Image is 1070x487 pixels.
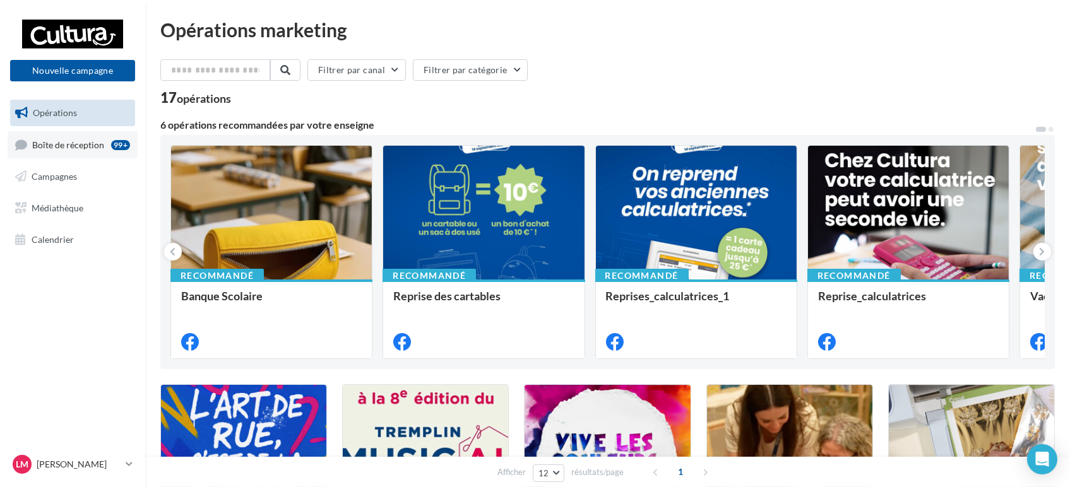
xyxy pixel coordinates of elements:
div: Recommandé [595,269,689,283]
span: Reprise des cartables [393,289,501,303]
span: Médiathèque [32,202,83,213]
button: Filtrer par catégorie [413,59,528,81]
span: Reprise_calculatrices [818,289,926,303]
button: Filtrer par canal [307,59,406,81]
a: Campagnes [8,163,138,190]
button: 12 [533,464,565,482]
div: 17 [160,91,231,105]
span: Banque Scolaire [181,289,263,303]
a: Calendrier [8,226,138,253]
span: résultats/page [571,466,624,478]
button: Nouvelle campagne [10,60,135,81]
span: Reprises_calculatrices_1 [606,289,730,303]
div: Recommandé [807,269,901,283]
div: Opérations marketing [160,20,1055,39]
div: Open Intercom Messenger [1027,444,1057,474]
div: opérations [177,93,231,104]
a: Opérations [8,100,138,126]
span: Opérations [33,107,77,118]
a: Boîte de réception99+ [8,131,138,158]
span: 12 [538,468,549,478]
p: [PERSON_NAME] [37,458,121,471]
a: Médiathèque [8,195,138,221]
span: LM [16,458,28,471]
div: Recommandé [383,269,476,283]
div: 99+ [111,140,130,150]
span: Boîte de réception [32,139,104,150]
a: LM [PERSON_NAME] [10,452,135,476]
div: 6 opérations recommandées par votre enseigne [160,120,1035,130]
div: Recommandé [170,269,264,283]
span: Afficher [497,466,526,478]
span: Calendrier [32,233,74,244]
span: Campagnes [32,171,77,182]
span: 1 [670,462,691,482]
